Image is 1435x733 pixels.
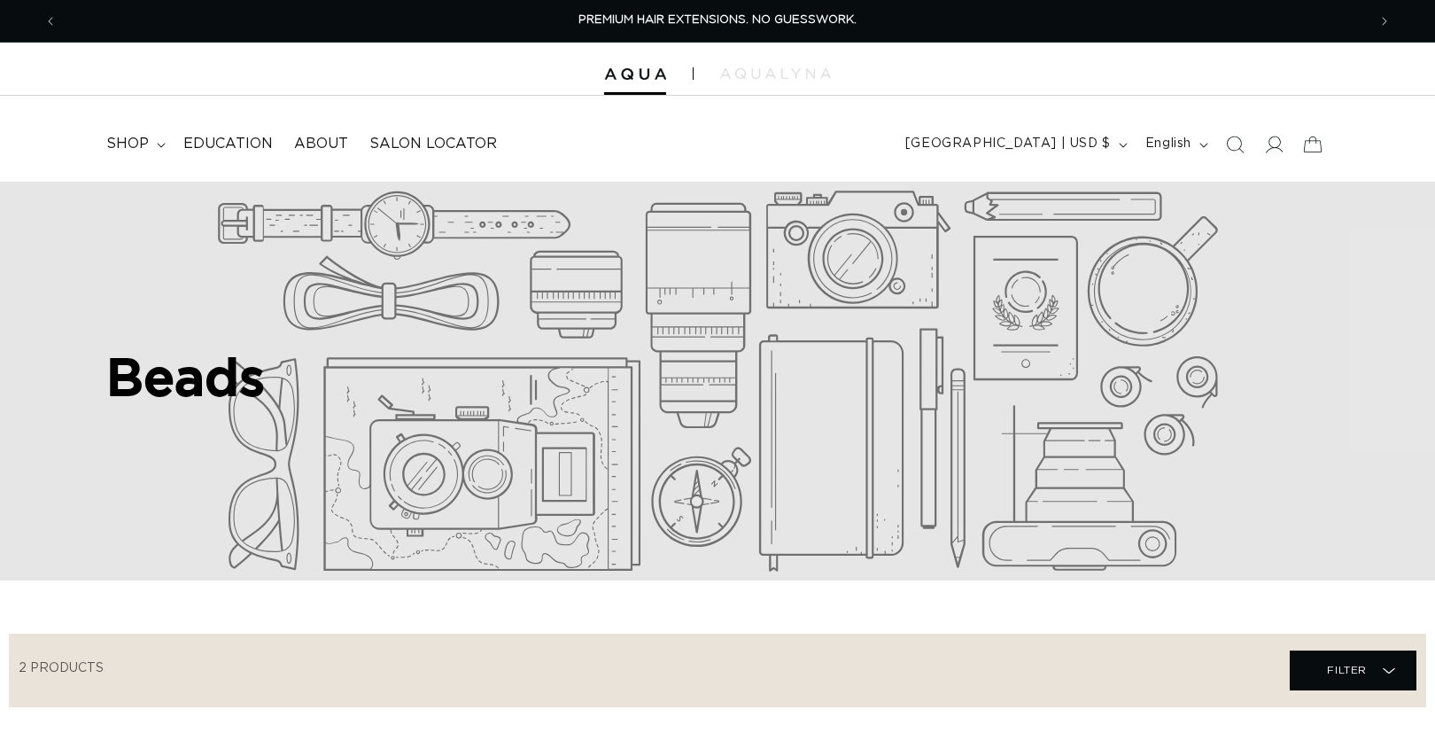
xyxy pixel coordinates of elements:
[294,135,348,153] span: About
[604,68,666,81] img: Aqua Hair Extensions
[283,124,359,164] a: About
[578,14,857,26] span: PREMIUM HAIR EXTENSIONS. NO GUESSWORK.
[359,124,508,164] a: Salon Locator
[369,135,497,153] span: Salon Locator
[720,68,831,79] img: aqualyna.com
[1327,653,1367,687] span: Filter
[173,124,283,164] a: Education
[1135,128,1215,161] button: English
[183,135,273,153] span: Education
[96,124,173,164] summary: shop
[1215,125,1254,164] summary: Search
[106,346,505,408] h2: Beads
[31,4,70,38] button: Previous announcement
[1145,135,1191,153] span: English
[1290,651,1416,690] summary: Filter
[895,128,1135,161] button: [GEOGRAPHIC_DATA] | USD $
[1365,4,1404,38] button: Next announcement
[905,135,1111,153] span: [GEOGRAPHIC_DATA] | USD $
[106,135,149,153] span: shop
[19,662,104,675] span: 2 products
